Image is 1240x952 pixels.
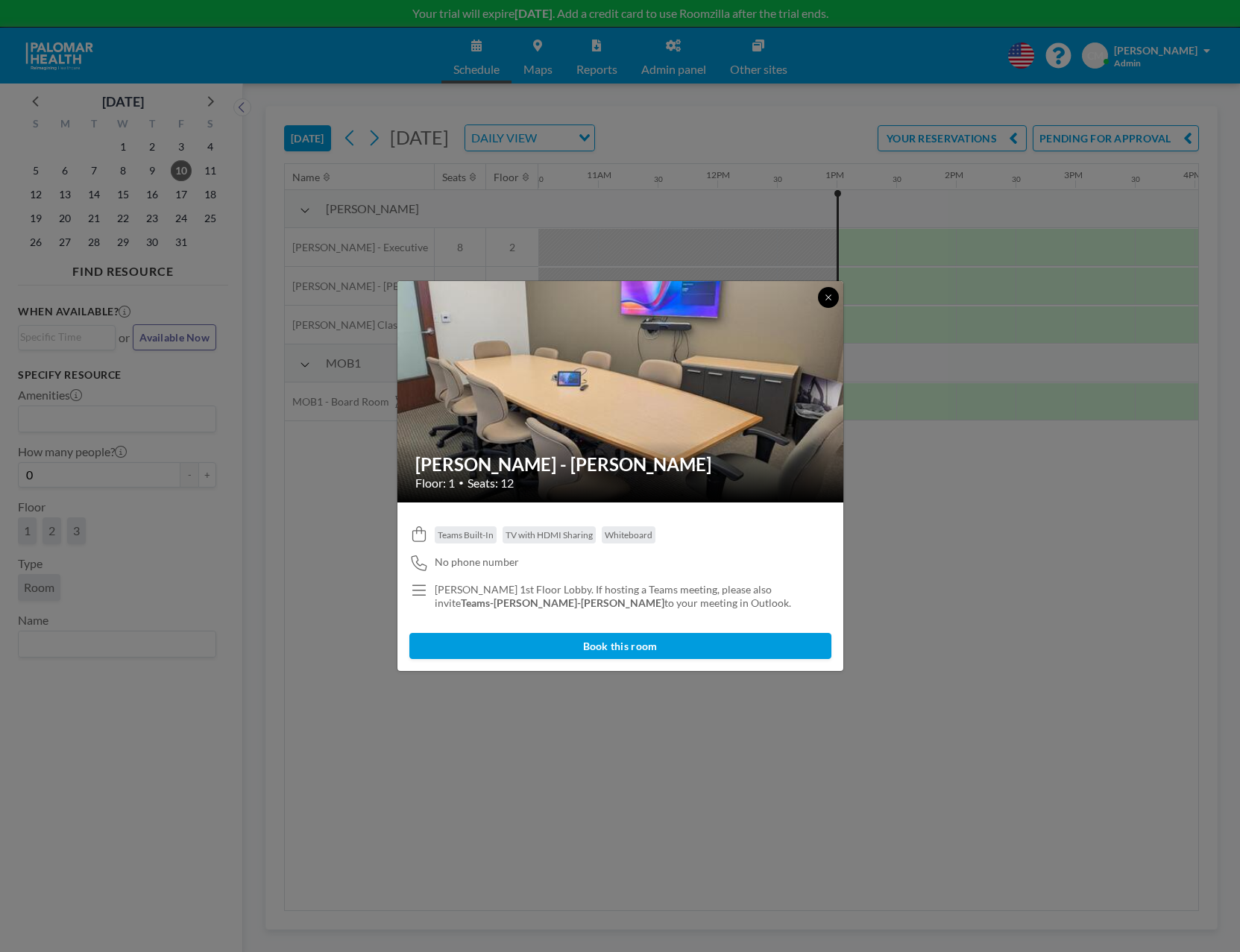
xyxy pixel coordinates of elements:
[397,224,845,560] img: 537.jpg
[506,529,593,540] span: TV with HDMI Sharing
[468,476,514,491] span: Seats: 12
[409,633,831,659] button: Book this room
[459,477,464,488] span: •
[435,555,519,569] span: No phone number
[605,529,652,540] span: Whiteboard
[435,583,813,609] p: [PERSON_NAME] 1st Floor Lobby. If hosting a Teams meeting, please also invite to your meeting in ...
[461,596,664,609] strong: Teams-[PERSON_NAME]-[PERSON_NAME]
[415,476,455,491] span: Floor: 1
[438,529,494,540] span: Teams Built-In
[415,453,827,476] h2: [PERSON_NAME] - [PERSON_NAME]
